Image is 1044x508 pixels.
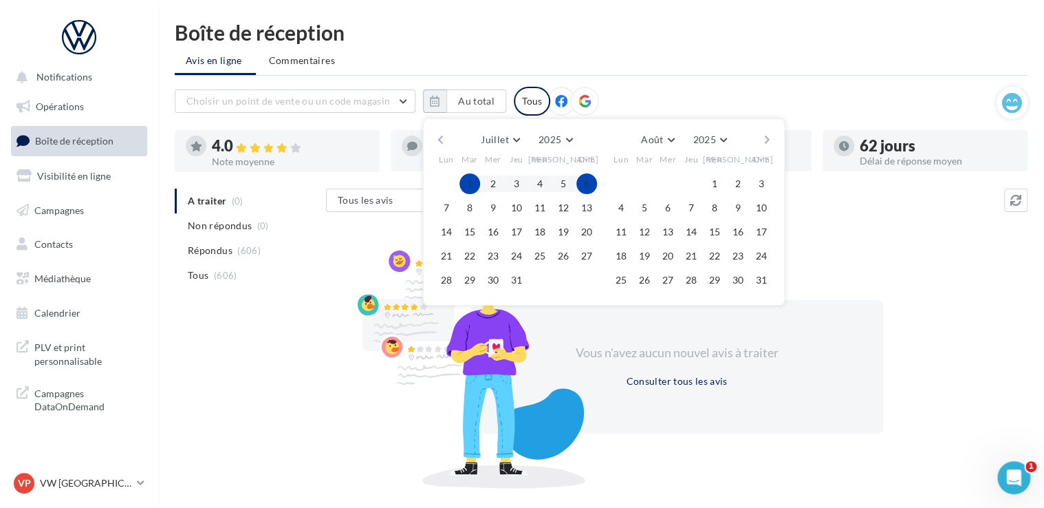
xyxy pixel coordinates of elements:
button: 30 [483,270,503,290]
button: 12 [553,198,574,218]
a: Calendrier [8,299,150,328]
button: 16 [728,222,748,242]
button: 17 [506,222,527,242]
iframe: Intercom live chat [997,461,1030,494]
div: Tous [514,87,550,116]
button: 22 [459,246,480,266]
span: Visibilité en ligne [37,170,111,182]
button: Choisir un point de vente ou un code magasin [175,89,415,113]
span: 1 [1025,461,1036,472]
button: 9 [483,198,503,218]
button: 18 [530,222,550,242]
button: Au total [423,89,506,113]
button: 6 [576,173,597,194]
span: Mer [660,154,676,165]
span: Contacts [34,238,73,250]
span: Campagnes DataOnDemand [34,384,142,414]
button: 23 [483,246,503,266]
span: Campagnes [34,204,84,215]
div: Vous n'avez aucun nouvel avis à traiter [558,344,795,362]
span: PLV et print personnalisable [34,338,142,368]
span: (606) [214,270,237,281]
button: 1 [459,173,480,194]
span: [PERSON_NAME] [528,154,599,165]
a: Campagnes [8,196,150,225]
span: Non répondus [188,219,252,233]
div: 4.0 [212,138,369,154]
button: 10 [506,198,527,218]
span: Répondus [188,244,232,257]
span: Boîte de réception [35,135,113,147]
span: Jeu [510,154,523,165]
span: Mar [461,154,478,165]
span: Calendrier [34,307,80,319]
button: 19 [553,222,574,242]
button: 15 [459,222,480,242]
button: 31 [751,270,772,290]
button: 17 [751,222,772,242]
span: Choisir un point de vente ou un code magasin [186,95,390,107]
button: 31 [506,270,527,290]
button: 2 [483,173,503,194]
div: Note moyenne [212,157,369,167]
button: 4 [530,173,550,194]
button: 2025 [687,130,732,149]
button: 26 [634,270,655,290]
button: 25 [611,270,631,290]
button: 9 [728,198,748,218]
button: Août [635,130,679,149]
button: 27 [576,246,597,266]
span: Tous [188,268,208,282]
button: 28 [681,270,702,290]
button: Juillet [475,130,525,149]
button: 24 [751,246,772,266]
button: 21 [681,246,702,266]
button: 21 [436,246,457,266]
span: Tous les avis [338,194,393,206]
span: Dim [753,154,770,165]
button: 3 [506,173,527,194]
p: VW [GEOGRAPHIC_DATA] 20 [40,476,131,490]
span: Commentaires [269,54,335,67]
div: Boîte de réception [175,22,1027,43]
button: 5 [634,198,655,218]
span: Juillet [481,134,508,145]
button: 13 [657,222,678,242]
button: 16 [483,222,503,242]
button: 1 [704,173,725,194]
a: VP VW [GEOGRAPHIC_DATA] 20 [11,470,147,496]
button: 11 [611,222,631,242]
button: 7 [681,198,702,218]
span: [PERSON_NAME] [703,154,774,165]
button: 20 [576,222,597,242]
a: PLV et print personnalisable [8,332,150,373]
button: 26 [553,246,574,266]
button: Consulter tous les avis [620,373,732,390]
a: Opérations [8,92,150,121]
span: Lun [439,154,454,165]
button: 23 [728,246,748,266]
button: 12 [634,222,655,242]
div: 62 jours [860,138,1016,154]
button: 6 [657,198,678,218]
button: 8 [459,198,480,218]
span: Médiathèque [34,273,91,284]
span: Mar [636,154,653,165]
button: 19 [634,246,655,266]
button: 25 [530,246,550,266]
span: (0) [257,220,269,231]
button: 5 [553,173,574,194]
button: 20 [657,246,678,266]
button: 29 [459,270,480,290]
span: VP [18,476,31,490]
button: 7 [436,198,457,218]
button: 30 [728,270,748,290]
button: 14 [436,222,457,242]
span: Août [641,134,663,145]
span: Jeu [684,154,698,165]
button: 14 [681,222,702,242]
a: Médiathèque [8,264,150,293]
button: Tous les avis [326,189,464,212]
a: Boîte de réception [8,126,150,156]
